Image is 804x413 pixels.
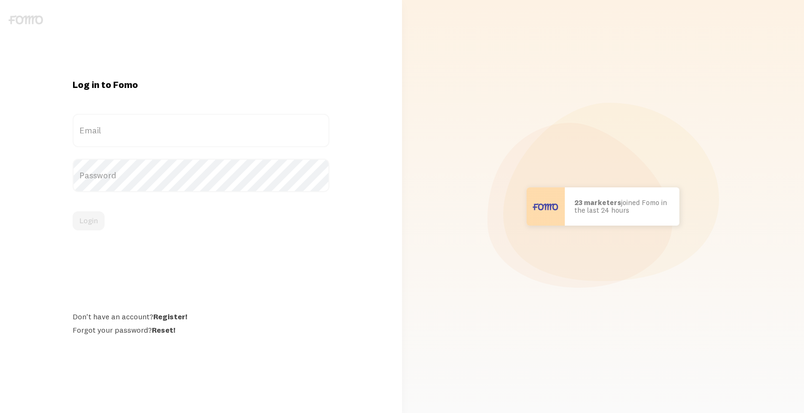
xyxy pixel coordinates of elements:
h1: Log in to Fomo [73,78,329,91]
label: Email [73,114,329,147]
a: Reset! [152,325,175,335]
div: Forgot your password? [73,325,329,335]
img: User avatar [527,187,565,226]
img: fomo-logo-gray-b99e0e8ada9f9040e2984d0d95b3b12da0074ffd48d1e5cb62ac37fc77b0b268.svg [9,15,43,24]
a: Register! [153,312,187,321]
p: joined Fomo in the last 24 hours [574,199,670,215]
b: 23 marketers [574,198,621,207]
label: Password [73,159,329,192]
div: Don't have an account? [73,312,329,321]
